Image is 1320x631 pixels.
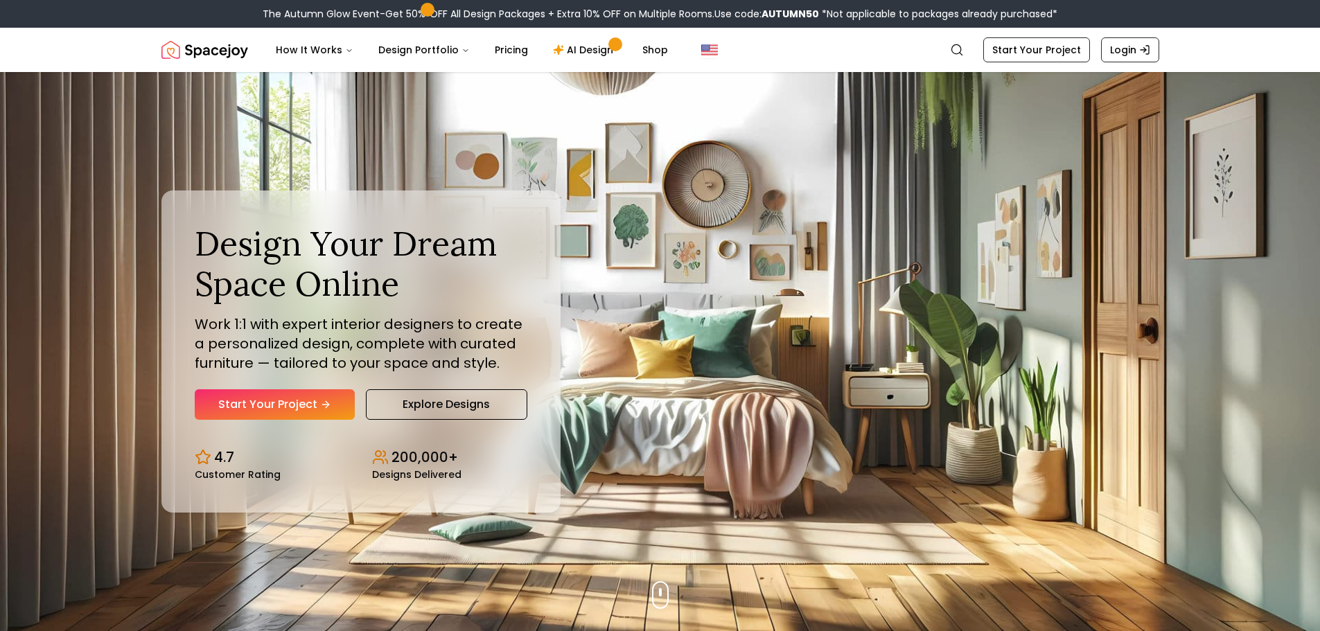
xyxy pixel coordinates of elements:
[265,36,364,64] button: How It Works
[366,389,527,420] a: Explore Designs
[484,36,539,64] a: Pricing
[265,36,679,64] nav: Main
[714,7,819,21] span: Use code:
[391,447,458,467] p: 200,000+
[214,447,234,467] p: 4.7
[762,7,819,21] b: AUTUMN50
[195,314,527,373] p: Work 1:1 with expert interior designers to create a personalized design, complete with curated fu...
[161,28,1159,72] nav: Global
[195,470,281,479] small: Customer Rating
[195,224,527,303] h1: Design Your Dream Space Online
[195,436,527,479] div: Design stats
[542,36,628,64] a: AI Design
[631,36,679,64] a: Shop
[195,389,355,420] a: Start Your Project
[701,42,718,58] img: United States
[819,7,1057,21] span: *Not applicable to packages already purchased*
[161,36,248,64] a: Spacejoy
[372,470,461,479] small: Designs Delivered
[1101,37,1159,62] a: Login
[367,36,481,64] button: Design Portfolio
[161,36,248,64] img: Spacejoy Logo
[983,37,1090,62] a: Start Your Project
[263,7,1057,21] div: The Autumn Glow Event-Get 50% OFF All Design Packages + Extra 10% OFF on Multiple Rooms.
